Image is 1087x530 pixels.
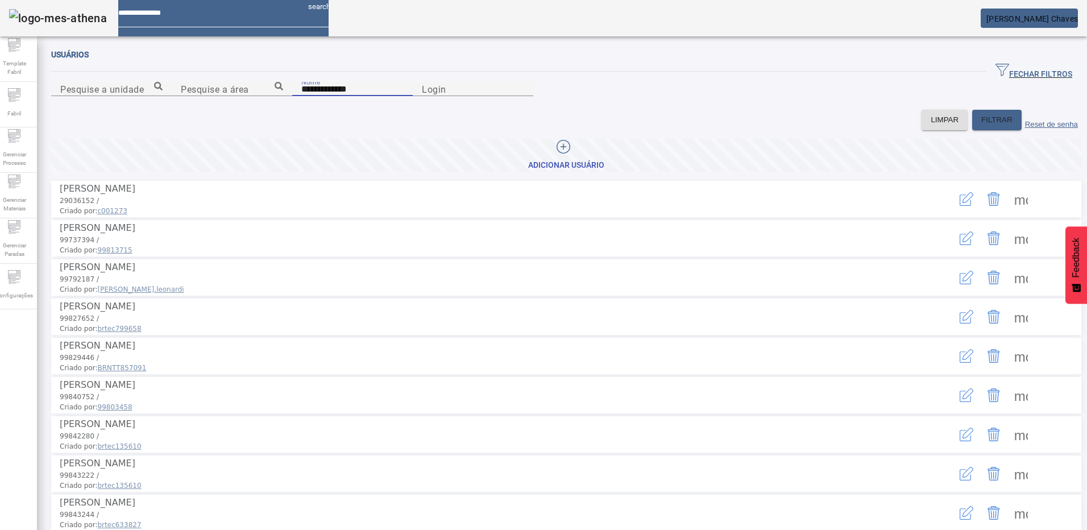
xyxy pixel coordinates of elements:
span: Criado por: [60,363,908,373]
button: Delete [980,460,1007,487]
span: 99829446 / [60,354,99,362]
label: Reset de senha [1025,120,1078,129]
div: Adicionar Usuário [528,160,604,171]
span: Criado por: [60,441,908,452]
span: Criado por: [60,402,908,412]
span: [PERSON_NAME] [60,222,135,233]
button: LIMPAR [922,110,968,130]
span: [PERSON_NAME] [60,183,135,194]
button: Delete [980,185,1007,213]
button: Mais [1007,303,1035,330]
button: Feedback - Mostrar pesquisa [1065,226,1087,304]
span: Criado por: [60,284,908,295]
button: Delete [980,421,1007,448]
input: Number [60,82,163,96]
mat-label: Login [422,84,446,94]
span: 99737394 / [60,236,99,244]
button: Mais [1007,264,1035,291]
button: Reset de senha [1022,110,1081,130]
span: Criado por: [60,520,908,530]
span: brtec135610 [98,442,142,450]
span: Feedback [1071,238,1081,278]
span: FECHAR FILTROS [995,63,1072,80]
span: 99843244 / [60,511,99,519]
span: [PERSON_NAME].leonardi [98,285,184,293]
span: LIMPAR [931,114,959,126]
span: 99803458 [98,403,132,411]
span: [PERSON_NAME] [60,340,135,351]
span: Criado por: [60,324,908,334]
button: Mais [1007,421,1035,448]
span: 99843222 / [60,471,99,479]
mat-label: Nome [301,77,320,85]
button: Mais [1007,460,1035,487]
button: Delete [980,225,1007,252]
span: c001273 [98,207,127,215]
span: BRNTT857091 [98,364,147,372]
span: 99792187 / [60,275,99,283]
span: brtec799658 [98,325,142,333]
button: Mais [1007,382,1035,409]
img: logo-mes-athena [9,9,107,27]
span: 99827652 / [60,314,99,322]
span: 99813715 [98,246,132,254]
button: Delete [980,264,1007,291]
span: [PERSON_NAME] [60,419,135,429]
button: FILTRAR [972,110,1022,130]
span: brtec135610 [98,482,142,490]
mat-label: Pesquise a área [181,84,249,94]
button: Mais [1007,342,1035,370]
span: Usuários [51,50,89,59]
button: Delete [980,382,1007,409]
button: Mais [1007,499,1035,527]
span: [PERSON_NAME] [60,379,135,390]
span: [PERSON_NAME] [60,301,135,312]
button: Mais [1007,185,1035,213]
span: Criado por: [60,245,908,255]
span: 99840752 / [60,393,99,401]
span: [PERSON_NAME] [60,458,135,469]
mat-label: Pesquise a unidade [60,84,144,94]
button: Delete [980,342,1007,370]
button: Mais [1007,225,1035,252]
button: FECHAR FILTROS [986,61,1081,82]
span: 99842280 / [60,432,99,440]
span: FILTRAR [981,114,1013,126]
button: Delete [980,499,1007,527]
input: Number [181,82,283,96]
span: [PERSON_NAME] [60,497,135,508]
button: Adicionar Usuário [51,139,1081,172]
span: brtec633827 [98,521,142,529]
span: 29036152 / [60,197,99,205]
span: [PERSON_NAME] Chaves [986,14,1078,23]
span: Criado por: [60,481,908,491]
span: Criado por: [60,206,908,216]
span: [PERSON_NAME] [60,262,135,272]
button: Delete [980,303,1007,330]
span: Fabril [4,106,24,121]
